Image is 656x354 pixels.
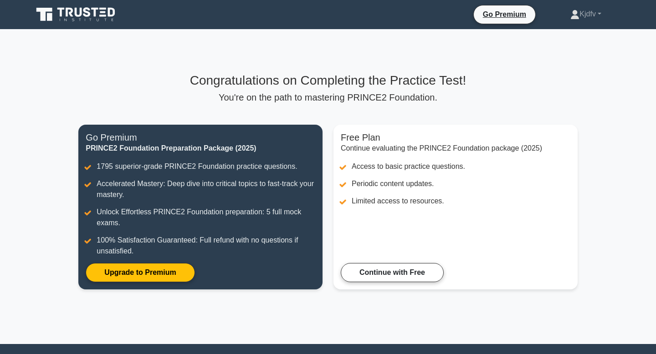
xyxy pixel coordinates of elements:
[78,73,577,88] h3: Congratulations on Completing the Practice Test!
[477,9,532,20] a: Go Premium
[341,263,444,282] a: Continue with Free
[548,5,623,23] a: Kjdfv
[86,263,195,282] a: Upgrade to Premium
[78,92,577,103] p: You're on the path to mastering PRINCE2 Foundation.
